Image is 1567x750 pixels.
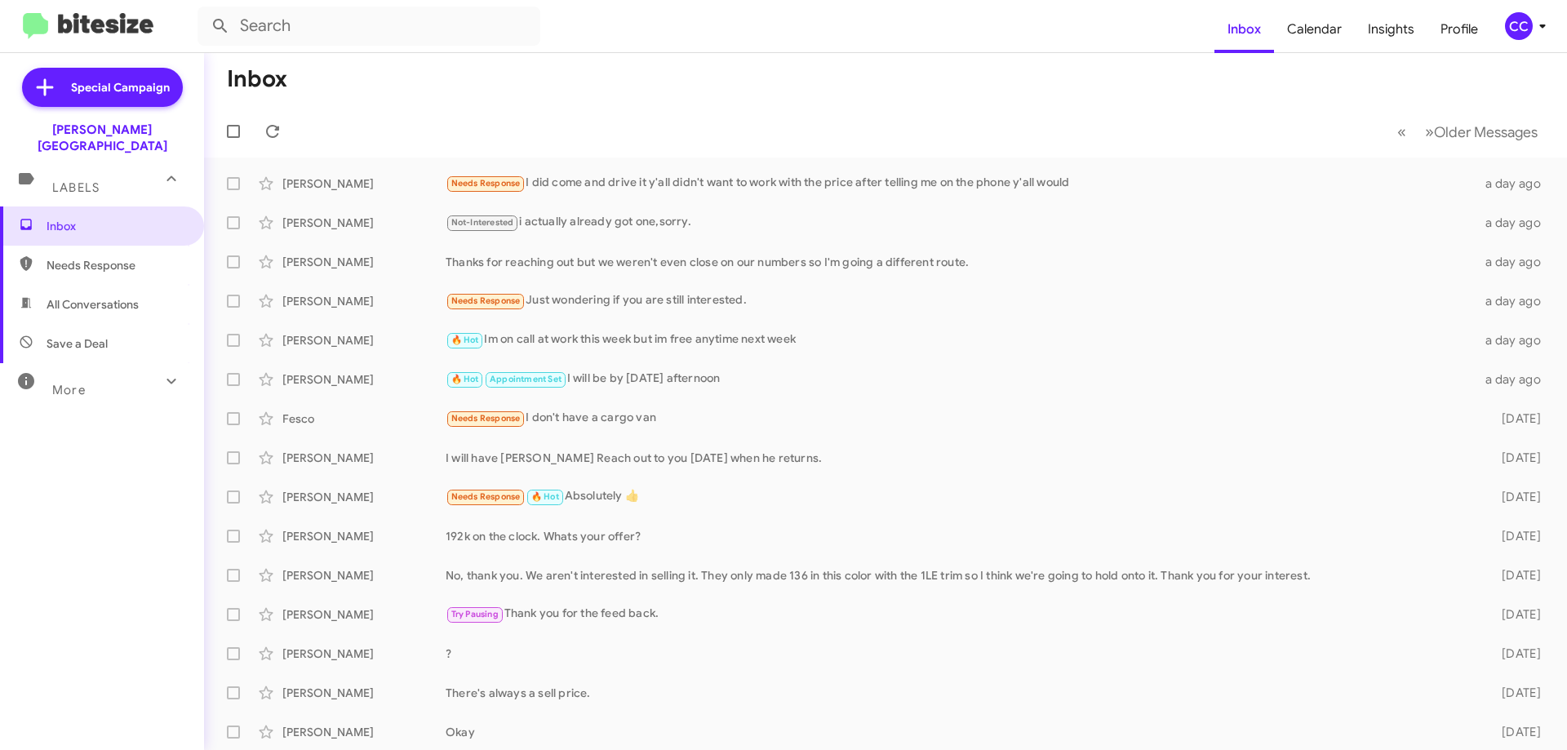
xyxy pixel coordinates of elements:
span: Needs Response [451,178,521,189]
div: Just wondering if you are still interested. [446,291,1476,310]
div: Thank you for the feed back. [446,605,1476,624]
div: [DATE] [1476,606,1554,623]
div: [PERSON_NAME] [282,567,446,584]
span: Special Campaign [71,79,170,95]
span: Inbox [47,218,185,234]
span: 🔥 Hot [451,335,479,345]
div: [PERSON_NAME] [282,371,446,388]
a: Special Campaign [22,68,183,107]
span: Needs Response [451,413,521,424]
div: [PERSON_NAME] [282,528,446,544]
button: CC [1491,12,1549,40]
span: Try Pausing [451,609,499,619]
div: a day ago [1476,254,1554,270]
div: I will have [PERSON_NAME] Reach out to you [DATE] when he returns. [446,450,1476,466]
a: Insights [1355,6,1427,53]
span: » [1425,122,1434,142]
div: [PERSON_NAME] [282,293,446,309]
input: Search [198,7,540,46]
span: All Conversations [47,296,139,313]
div: There's always a sell price. [446,685,1476,701]
div: [PERSON_NAME] [282,450,446,466]
div: Im on call at work this week but im free anytime next week [446,331,1476,349]
div: [PERSON_NAME] [282,489,446,505]
div: [DATE] [1476,489,1554,505]
div: [PERSON_NAME] [282,606,446,623]
a: Inbox [1214,6,1274,53]
div: 192k on the clock. Whats your offer? [446,528,1476,544]
div: CC [1505,12,1533,40]
div: I did come and drive it y'all didn't want to work with the price after telling me on the phone y'... [446,174,1476,193]
div: [DATE] [1476,685,1554,701]
div: [DATE] [1476,567,1554,584]
span: Save a Deal [47,335,108,352]
div: No, thank you. We aren't interested in selling it. They only made 136 in this color with the 1LE ... [446,567,1476,584]
div: ? [446,646,1476,662]
div: a day ago [1476,293,1554,309]
a: Calendar [1274,6,1355,53]
span: Appointment Set [490,374,562,384]
span: « [1397,122,1406,142]
div: [PERSON_NAME] [282,685,446,701]
div: a day ago [1476,332,1554,348]
button: Previous [1387,115,1416,149]
div: [PERSON_NAME] [282,724,446,740]
div: I will be by [DATE] afternoon [446,370,1476,388]
a: Profile [1427,6,1491,53]
button: Next [1415,115,1547,149]
div: [PERSON_NAME] [282,254,446,270]
span: 🔥 Hot [451,374,479,384]
div: [DATE] [1476,450,1554,466]
div: [PERSON_NAME] [282,646,446,662]
span: Needs Response [47,257,185,273]
span: Needs Response [451,491,521,502]
h1: Inbox [227,66,287,92]
div: [DATE] [1476,646,1554,662]
div: a day ago [1476,175,1554,192]
div: a day ago [1476,215,1554,231]
div: [DATE] [1476,528,1554,544]
span: Older Messages [1434,123,1538,141]
div: i actually already got one,sorry. [446,213,1476,232]
div: Fesco [282,411,446,427]
nav: Page navigation example [1388,115,1547,149]
span: More [52,383,86,397]
div: Okay [446,724,1476,740]
div: Thanks for reaching out but we weren't even close on our numbers so I'm going a different route. [446,254,1476,270]
div: [PERSON_NAME] [282,332,446,348]
div: I don't have a cargo van [446,409,1476,428]
div: [DATE] [1476,724,1554,740]
span: Labels [52,180,100,195]
div: [PERSON_NAME] [282,175,446,192]
div: [DATE] [1476,411,1554,427]
div: a day ago [1476,371,1554,388]
div: [PERSON_NAME] [282,215,446,231]
div: Absolutely 👍 [446,487,1476,506]
span: Needs Response [451,295,521,306]
span: 🔥 Hot [531,491,559,502]
span: Not-Interested [451,217,514,228]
